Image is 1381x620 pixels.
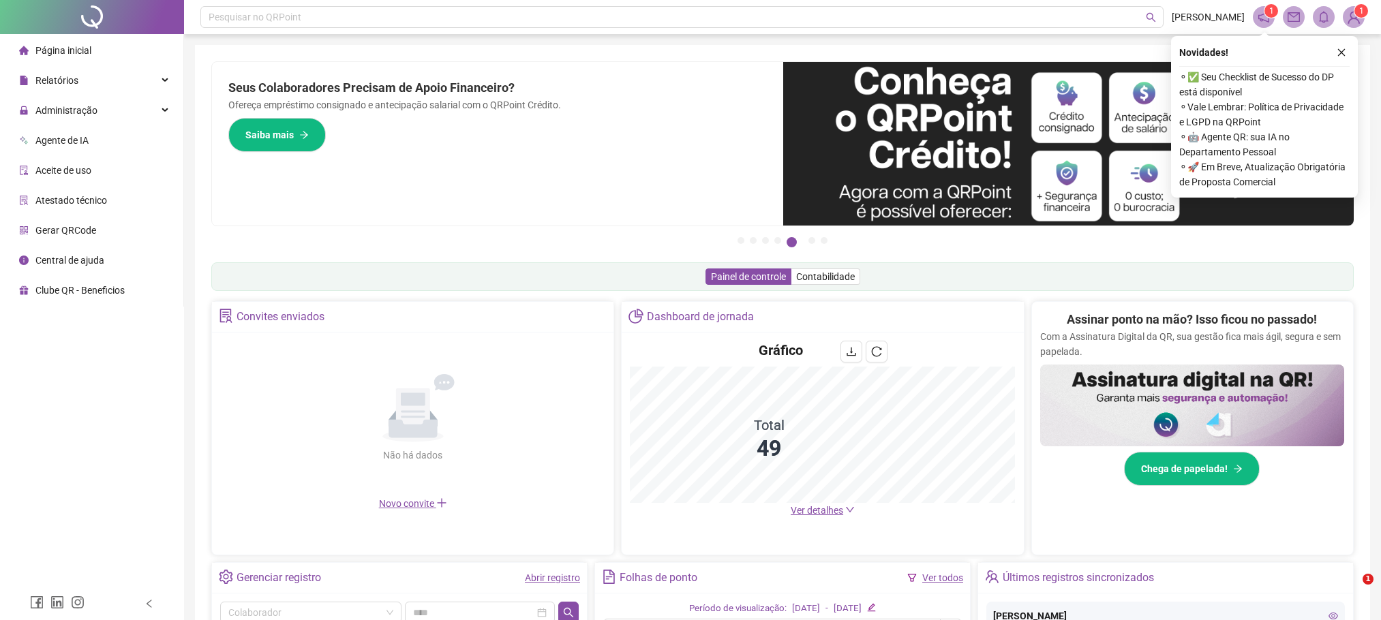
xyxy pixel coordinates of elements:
img: banner%2F02c71560-61a6-44d4-94b9-c8ab97240462.png [1040,365,1344,446]
p: Com a Assinatura Digital da QR, sua gestão fica mais ágil, segura e sem papelada. [1040,329,1344,359]
span: Chega de papelada! [1141,461,1228,476]
div: Gerenciar registro [237,566,321,589]
span: lock [19,106,29,115]
span: Contabilidade [796,271,855,282]
span: bell [1318,11,1330,23]
span: home [19,46,29,55]
span: 1 [1363,574,1374,585]
button: 1 [738,237,744,244]
span: solution [19,196,29,205]
div: [DATE] [834,602,862,616]
sup: Atualize o seu contato no menu Meus Dados [1354,4,1368,18]
span: Ver detalhes [791,505,843,516]
span: Gerar QRCode [35,225,96,236]
div: - [825,602,828,616]
div: [DATE] [792,602,820,616]
div: Período de visualização: [689,602,787,616]
img: banner%2F11e687cd-1386-4cbd-b13b-7bd81425532d.png [783,62,1354,226]
span: search [563,607,574,618]
button: 7 [821,237,828,244]
span: facebook [30,595,44,609]
span: 1 [1359,6,1364,16]
span: gift [19,285,29,295]
span: edit [867,603,876,612]
span: solution [219,309,233,323]
span: Administração [35,105,97,116]
span: Relatórios [35,75,78,86]
span: Atestado técnico [35,195,107,206]
sup: 1 [1264,4,1278,18]
span: ⚬ Vale Lembrar: Política de Privacidade e LGPD na QRPoint [1179,99,1350,129]
span: Painel de controle [711,271,786,282]
span: arrow-right [299,130,309,140]
span: ⚬ 🚀 Em Breve, Atualização Obrigatória de Proposta Comercial [1179,159,1350,189]
span: instagram [71,595,85,609]
span: file [19,76,29,85]
span: Novidades ! [1179,45,1228,60]
h2: Seus Colaboradores Precisam de Apoio Financeiro? [228,78,767,97]
span: close [1337,48,1346,57]
span: plus [436,497,447,508]
span: filter [907,573,917,583]
span: ⚬ ✅ Seu Checklist de Sucesso do DP está disponível [1179,69,1350,99]
button: 5 [787,237,797,247]
span: Novo convite [379,498,447,509]
div: Dashboard de jornada [647,305,754,328]
div: Convites enviados [237,305,324,328]
span: team [985,570,999,584]
span: info-circle [19,255,29,265]
span: download [846,346,857,357]
span: setting [219,570,233,584]
button: 2 [750,237,757,244]
span: search [1146,12,1156,22]
span: Saiba mais [245,127,294,142]
div: Não há dados [350,448,476,463]
span: linkedin [50,595,64,609]
p: Ofereça empréstimo consignado e antecipação salarial com o QRPoint Crédito. [228,97,767,112]
a: Ver todos [922,572,963,583]
span: notification [1258,11,1270,23]
button: 3 [762,237,769,244]
img: 78570 [1344,7,1364,27]
iframe: Intercom live chat [1335,574,1367,606]
span: [PERSON_NAME] [1172,10,1245,25]
span: arrow-right [1233,464,1243,474]
span: mail [1288,11,1300,23]
button: 6 [808,237,815,244]
button: Chega de papelada! [1124,452,1260,486]
span: left [145,599,154,608]
span: Aceite de uso [35,165,91,176]
span: qrcode [19,226,29,235]
span: down [845,505,855,514]
span: reload [871,346,882,357]
span: audit [19,166,29,175]
a: Abrir registro [525,572,580,583]
div: Últimos registros sincronizados [1003,566,1154,589]
span: pie-chart [628,309,643,323]
span: Central de ajuda [35,255,104,266]
a: Ver detalhes down [791,505,855,516]
span: Agente de IA [35,135,89,146]
h2: Assinar ponto na mão? Isso ficou no passado! [1067,310,1317,329]
div: Folhas de ponto [620,566,697,589]
span: Página inicial [35,45,91,56]
span: file-text [602,570,616,584]
span: Clube QR - Beneficios [35,285,125,296]
span: 1 [1269,6,1274,16]
h4: Gráfico [759,341,803,360]
button: Saiba mais [228,118,326,152]
button: 4 [774,237,781,244]
span: ⚬ 🤖 Agente QR: sua IA no Departamento Pessoal [1179,129,1350,159]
